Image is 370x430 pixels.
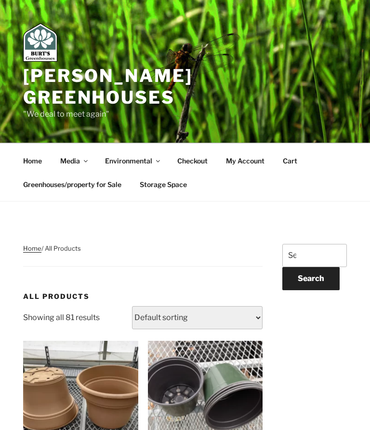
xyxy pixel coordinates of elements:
[14,149,347,196] nav: Top Menu
[23,244,263,267] nav: Breadcrumb
[282,244,347,324] aside: Blog Sidebar
[52,149,95,173] a: Media
[23,306,100,329] p: Showing all 81 results
[23,65,192,108] a: [PERSON_NAME] Greenhouses
[23,108,347,120] p: "We deal to meet again"
[23,244,41,252] a: Home
[274,149,305,173] a: Cart
[14,149,50,173] a: Home
[23,23,57,62] img: Burt's Greenhouses
[217,149,273,173] a: My Account
[132,306,263,329] select: Shop order
[282,244,347,267] input: Search products…
[282,267,340,290] button: Search
[14,173,130,196] a: Greenhouses/property for Sale
[131,173,195,196] a: Storage Space
[23,292,263,301] h1: All Products
[96,149,167,173] a: Environmental
[169,149,216,173] a: Checkout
